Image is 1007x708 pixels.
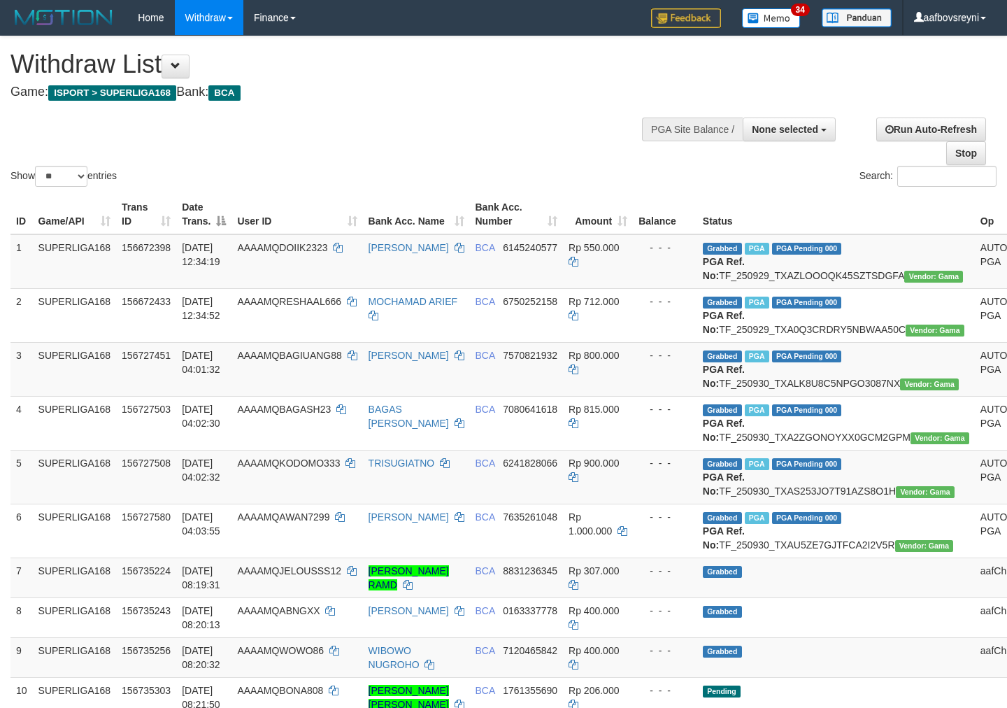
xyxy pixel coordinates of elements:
span: [DATE] 12:34:19 [182,242,220,267]
td: 5 [10,450,33,504]
span: BCA [476,242,495,253]
th: Bank Acc. Name: activate to sort column ascending [363,194,470,234]
b: PGA Ref. No: [703,310,745,335]
td: 1 [10,234,33,289]
span: BCA [476,605,495,616]
span: 156672398 [122,242,171,253]
img: panduan.png [822,8,892,27]
label: Search: [859,166,997,187]
th: ID [10,194,33,234]
span: Copy 7570821932 to clipboard [503,350,557,361]
span: PGA Pending [772,351,842,362]
div: - - - [638,564,692,578]
a: [PERSON_NAME] [369,511,449,523]
th: Trans ID: activate to sort column ascending [116,194,176,234]
th: Balance [633,194,697,234]
span: BCA [208,85,240,101]
span: [DATE] 04:02:30 [182,404,220,429]
div: - - - [638,456,692,470]
td: 4 [10,396,33,450]
span: AAAAMQKODOMO333 [237,458,340,469]
td: SUPERLIGA168 [33,342,117,396]
span: BCA [476,350,495,361]
span: Copy 8831236345 to clipboard [503,565,557,576]
span: Vendor URL: https://trx31.1velocity.biz [906,325,964,337]
span: PGA Pending [772,243,842,255]
input: Search: [897,166,997,187]
span: PGA Pending [772,404,842,416]
a: WIBOWO NUGROHO [369,645,420,670]
span: 156735224 [122,565,171,576]
span: Rp 712.000 [569,296,619,307]
span: 156735256 [122,645,171,656]
td: TF_250930_TXAU5ZE7GJTFCA2I2V5R [697,504,975,558]
span: Grabbed [703,458,742,470]
th: Date Trans.: activate to sort column descending [176,194,231,234]
span: Grabbed [703,351,742,362]
span: 34 [791,3,810,16]
div: - - - [638,295,692,309]
span: AAAAMQABNGXX [237,605,320,616]
span: PGA Pending [772,297,842,309]
span: 156727508 [122,458,171,469]
div: - - - [638,644,692,658]
th: User ID: activate to sort column ascending [231,194,362,234]
span: BCA [476,565,495,576]
td: SUPERLIGA168 [33,504,117,558]
span: 156727503 [122,404,171,415]
span: Vendor URL: https://trx31.1velocity.biz [896,486,955,498]
span: Marked by aafchoeunmanni [745,404,769,416]
span: AAAAMQRESHAAL666 [237,296,341,307]
span: BCA [476,296,495,307]
span: Marked by aafchoeunmanni [745,512,769,524]
a: [PERSON_NAME] [369,350,449,361]
th: Game/API: activate to sort column ascending [33,194,117,234]
span: Copy 1761355690 to clipboard [503,685,557,696]
td: 8 [10,597,33,637]
span: Vendor URL: https://trx31.1velocity.biz [904,271,963,283]
td: TF_250929_TXA0Q3CRDRY5NBWAA50C [697,288,975,342]
span: Rp 307.000 [569,565,619,576]
td: 3 [10,342,33,396]
td: 9 [10,637,33,677]
span: Grabbed [703,566,742,578]
a: BAGAS [PERSON_NAME] [369,404,449,429]
div: - - - [638,241,692,255]
td: 2 [10,288,33,342]
a: TRISUGIATNO [369,458,435,469]
a: [PERSON_NAME] [369,605,449,616]
span: PGA Pending [772,512,842,524]
img: MOTION_logo.png [10,7,117,28]
td: TF_250930_TXAS253JO7T91AZS8O1H [697,450,975,504]
span: [DATE] 04:02:32 [182,458,220,483]
td: TF_250930_TXALK8U8C5NPGO3087NX [697,342,975,396]
td: SUPERLIGA168 [33,597,117,637]
a: MOCHAMAD ARIEF [369,296,458,307]
span: Pending [703,686,741,698]
td: SUPERLIGA168 [33,558,117,597]
span: Rp 400.000 [569,605,619,616]
b: PGA Ref. No: [703,364,745,389]
span: AAAAMQDOIIK2323 [237,242,327,253]
div: - - - [638,510,692,524]
h1: Withdraw List [10,50,657,78]
span: ISPORT > SUPERLIGA168 [48,85,176,101]
span: AAAAMQWOWO86 [237,645,324,656]
span: Vendor URL: https://trx31.1velocity.biz [895,540,954,552]
span: Rp 550.000 [569,242,619,253]
td: SUPERLIGA168 [33,450,117,504]
span: Copy 6145240577 to clipboard [503,242,557,253]
td: TF_250930_TXA2ZGONOYXX0GCM2GPM [697,396,975,450]
b: PGA Ref. No: [703,472,745,497]
span: Rp 800.000 [569,350,619,361]
span: Vendor URL: https://trx31.1velocity.biz [910,432,969,444]
div: PGA Site Balance / [642,118,743,141]
td: TF_250929_TXAZLOOOQK45SZTSDGFA [697,234,975,289]
span: Rp 400.000 [569,645,619,656]
div: - - - [638,684,692,698]
span: [DATE] 08:20:32 [182,645,220,670]
td: SUPERLIGA168 [33,637,117,677]
span: [DATE] 08:20:13 [182,605,220,630]
img: Button%20Memo.svg [742,8,801,28]
span: Grabbed [703,297,742,309]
